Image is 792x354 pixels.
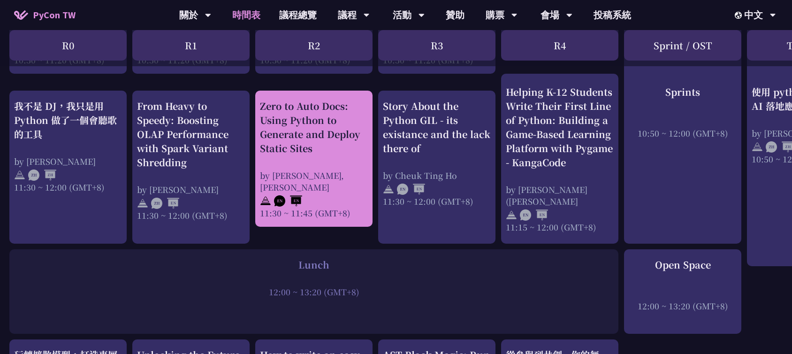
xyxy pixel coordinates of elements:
div: Lunch [14,258,614,272]
img: ENEN.5a408d1.svg [274,195,302,207]
span: PyCon TW [33,8,76,22]
div: 11:30 ~ 12:00 (GMT+8) [137,209,245,221]
div: R0 [9,30,127,61]
div: 我不是 DJ，我只是用 Python 做了一個會聽歌的工具 [14,99,122,141]
div: R2 [255,30,373,61]
div: R1 [132,30,250,61]
div: Zero to Auto Docs: Using Python to Generate and Deploy Static Sites [260,99,368,155]
a: Story About the Python GIL - its existance and the lack there of by Cheuk Ting Ho 11:30 ~ 12:00 (... [383,99,491,236]
img: svg+xml;base64,PHN2ZyB4bWxucz0iaHR0cDovL3d3dy53My5vcmcvMjAwMC9zdmciIHdpZHRoPSIyNCIgaGVpZ2h0PSIyNC... [137,198,148,209]
div: R4 [501,30,618,61]
img: Locale Icon [735,12,744,19]
a: Zero to Auto Docs: Using Python to Generate and Deploy Static Sites by [PERSON_NAME], [PERSON_NAM... [260,99,368,219]
img: svg+xml;base64,PHN2ZyB4bWxucz0iaHR0cDovL3d3dy53My5vcmcvMjAwMC9zdmciIHdpZHRoPSIyNCIgaGVpZ2h0PSIyNC... [383,184,394,195]
div: by [PERSON_NAME] ([PERSON_NAME] [506,183,614,207]
div: 12:00 ~ 13:20 (GMT+8) [629,300,737,312]
div: Helping K-12 Students Write Their First Line of Python: Building a Game-Based Learning Platform w... [506,85,614,169]
div: 12:00 ~ 13:20 (GMT+8) [14,286,614,298]
div: Sprints [629,85,737,99]
div: 11:15 ~ 12:00 (GMT+8) [506,221,614,232]
a: From Heavy to Speedy: Boosting OLAP Performance with Spark Variant Shredding by [PERSON_NAME] 11:... [137,99,245,236]
div: by [PERSON_NAME] [14,155,122,167]
a: 我不是 DJ，我只是用 Python 做了一個會聽歌的工具 by [PERSON_NAME] 11:30 ~ 12:00 (GMT+8) [14,99,122,236]
div: R3 [378,30,495,61]
div: Sprint / OST [624,30,741,61]
img: ZHZH.38617ef.svg [28,169,56,181]
div: 11:30 ~ 12:00 (GMT+8) [383,195,491,207]
div: Story About the Python GIL - its existance and the lack there of [383,99,491,155]
img: Home icon of PyCon TW 2025 [14,10,28,20]
img: ENEN.5a408d1.svg [397,184,425,195]
div: 10:50 ~ 12:00 (GMT+8) [629,127,737,139]
a: Helping K-12 Students Write Their First Line of Python: Building a Game-Based Learning Platform w... [506,82,614,236]
div: by [PERSON_NAME] [137,184,245,195]
a: Open Space 12:00 ~ 13:20 (GMT+8) [629,258,737,326]
div: Open Space [629,258,737,272]
img: svg+xml;base64,PHN2ZyB4bWxucz0iaHR0cDovL3d3dy53My5vcmcvMjAwMC9zdmciIHdpZHRoPSIyNCIgaGVpZ2h0PSIyNC... [260,195,271,207]
img: svg+xml;base64,PHN2ZyB4bWxucz0iaHR0cDovL3d3dy53My5vcmcvMjAwMC9zdmciIHdpZHRoPSIyNCIgaGVpZ2h0PSIyNC... [752,141,763,153]
img: svg+xml;base64,PHN2ZyB4bWxucz0iaHR0cDovL3d3dy53My5vcmcvMjAwMC9zdmciIHdpZHRoPSIyNCIgaGVpZ2h0PSIyNC... [14,169,25,181]
div: From Heavy to Speedy: Boosting OLAP Performance with Spark Variant Shredding [137,99,245,169]
div: 11:30 ~ 11:45 (GMT+8) [260,207,368,219]
img: ENEN.5a408d1.svg [520,209,548,221]
a: PyCon TW [5,3,85,27]
div: by Cheuk Ting Ho [383,169,491,181]
img: ZHEN.371966e.svg [151,198,179,209]
div: 11:30 ~ 12:00 (GMT+8) [14,181,122,193]
img: svg+xml;base64,PHN2ZyB4bWxucz0iaHR0cDovL3d3dy53My5vcmcvMjAwMC9zdmciIHdpZHRoPSIyNCIgaGVpZ2h0PSIyNC... [506,209,517,221]
div: by [PERSON_NAME], [PERSON_NAME] [260,169,368,193]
